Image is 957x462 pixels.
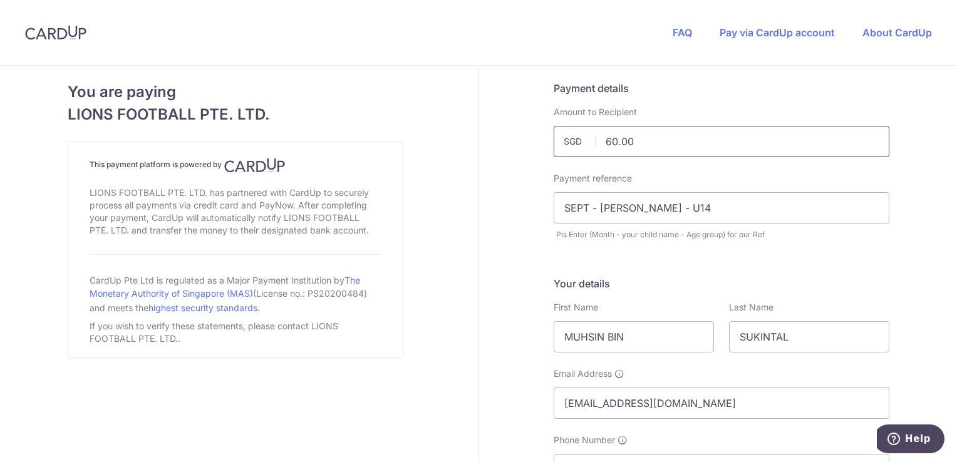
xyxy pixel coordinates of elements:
h5: Payment details [554,81,889,96]
input: First name [554,321,714,352]
input: Last name [729,321,889,352]
label: Last Name [729,301,773,314]
a: Pay via CardUp account [720,26,835,39]
input: Payment amount [554,126,889,157]
div: If you wish to verify these statements, please contact LIONS FOOTBALL PTE. LTD.. [90,317,381,347]
span: Email Address [554,367,612,380]
a: About CardUp [862,26,932,39]
h5: Your details [554,276,889,291]
a: FAQ [673,26,692,39]
div: CardUp Pte Ltd is regulated as a Major Payment Institution by (License no.: PS20200484) and meets... [90,270,381,317]
label: Amount to Recipient [554,106,637,118]
iframe: Opens a widget where you can find more information [877,424,944,456]
img: CardUp [224,158,286,173]
span: SGD [564,135,596,148]
label: First Name [554,301,598,314]
label: Payment reference [554,172,632,185]
input: Email address [554,388,889,419]
span: LIONS FOOTBALL PTE. LTD. [68,103,403,126]
a: highest security standards [148,302,257,313]
span: You are paying [68,81,403,103]
span: Phone Number [554,434,615,446]
h4: This payment platform is powered by [90,158,381,173]
div: Pls Enter (Month - your child name - Age group) for our Ref [556,228,889,241]
div: LIONS FOOTBALL PTE. LTD. has partnered with CardUp to securely process all payments via credit ca... [90,184,381,239]
img: CardUp [25,25,86,40]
